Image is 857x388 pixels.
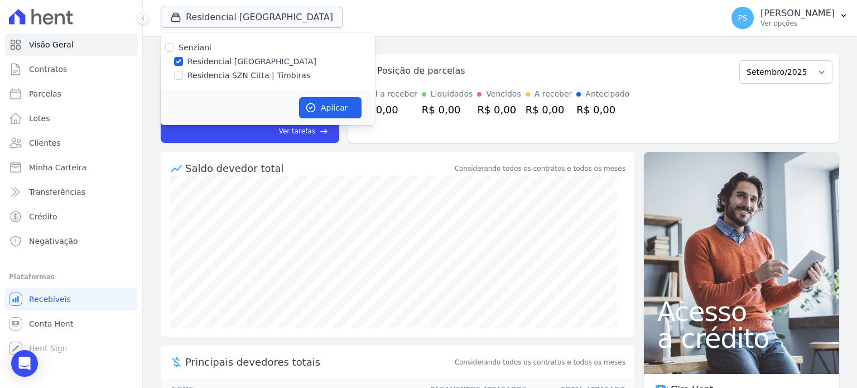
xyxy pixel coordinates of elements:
p: Ver opções [760,19,835,28]
span: Visão Geral [29,39,74,50]
span: Parcelas [29,88,61,99]
button: Residencial [GEOGRAPHIC_DATA] [161,7,343,28]
div: R$ 0,00 [576,102,629,117]
span: Negativação [29,236,78,247]
span: Acesso [657,298,826,325]
span: Crédito [29,211,57,222]
a: Crédito [4,205,138,228]
div: R$ 0,00 [477,102,521,117]
span: Clientes [29,137,60,149]
div: R$ 0,00 [422,102,473,117]
a: Clientes [4,132,138,154]
label: Residencia SZN Citta | Timbiras [187,70,310,82]
span: Transferências [29,186,85,198]
div: R$ 0,00 [359,102,417,117]
a: Recebíveis [4,288,138,310]
span: Minha Carteira [29,162,86,173]
label: Residencial [GEOGRAPHIC_DATA] [187,56,316,68]
a: Contratos [4,58,138,80]
span: a crédito [657,325,826,352]
a: Conta Hent [4,313,138,335]
a: Ver tarefas east [228,126,328,136]
span: Contratos [29,64,67,75]
p: [PERSON_NAME] [760,8,835,19]
a: Parcelas [4,83,138,105]
div: Saldo devedor total [185,161,452,176]
button: PS [PERSON_NAME] Ver opções [723,2,857,33]
a: Lotes [4,107,138,130]
div: Antecipado [585,88,629,100]
span: Principais devedores totais [185,355,452,370]
label: Senziani [179,43,211,52]
a: Negativação [4,230,138,252]
div: Posição de parcelas [377,64,465,78]
a: Transferências [4,181,138,203]
div: Plataformas [9,270,133,284]
div: A receber [535,88,572,100]
span: Ver tarefas [279,126,315,136]
span: Considerando todos os contratos e todos os meses [455,357,625,367]
span: PS [738,14,747,22]
div: Considerando todos os contratos e todos os meses [455,164,625,174]
span: Recebíveis [29,294,71,305]
button: Aplicar [299,97,362,118]
div: Vencidos [486,88,521,100]
span: Lotes [29,113,50,124]
span: east [320,127,328,136]
div: Total a receber [359,88,417,100]
a: Visão Geral [4,33,138,56]
div: Open Intercom Messenger [11,350,38,377]
span: Conta Hent [29,318,73,329]
div: R$ 0,00 [526,102,572,117]
div: Liquidados [431,88,473,100]
a: Minha Carteira [4,156,138,179]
